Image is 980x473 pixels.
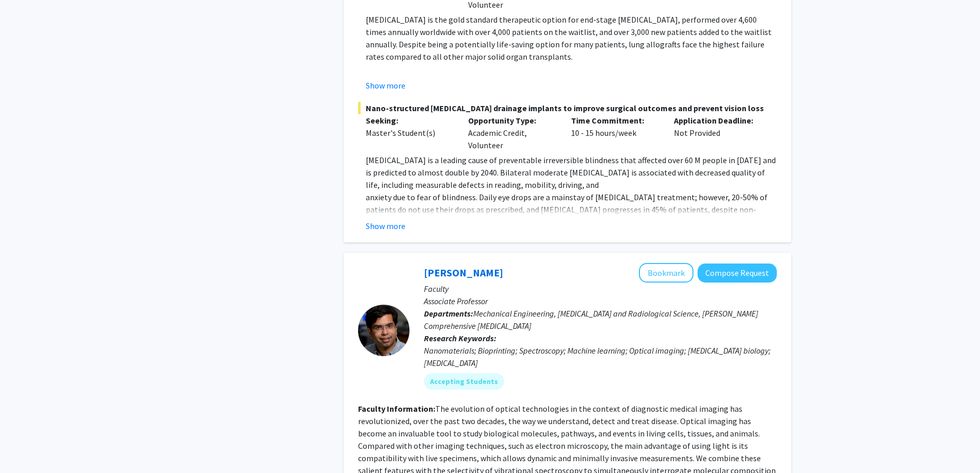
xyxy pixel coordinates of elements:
[424,344,777,369] div: Nanomaterials; Bioprinting; Spectroscopy; Machine learning; Optical imaging; [MEDICAL_DATA] biolo...
[460,114,563,151] div: Academic Credit, Volunteer
[424,308,758,331] span: Mechanical Engineering, [MEDICAL_DATA] and Radiological Science, [PERSON_NAME] Comprehensive [MED...
[424,333,496,343] b: Research Keywords:
[424,283,777,295] p: Faculty
[366,79,405,92] button: Show more
[468,114,556,127] p: Opportunity Type:
[366,154,777,191] p: [MEDICAL_DATA] is a leading cause of preventable irreversible blindness that affected over 60 M p...
[366,114,453,127] p: Seeking:
[666,114,769,151] div: Not Provided
[563,114,666,151] div: 10 - 15 hours/week
[424,295,777,307] p: Associate Professor
[698,264,777,283] button: Compose Request to Ishan Barman
[571,114,658,127] p: Time Commitment:
[424,308,473,319] b: Departments:
[358,404,435,414] b: Faculty Information:
[366,13,777,63] p: [MEDICAL_DATA] is the gold standard therapeutic option for end-stage [MEDICAL_DATA], performed ov...
[366,127,453,139] div: Master's Student(s)
[8,427,44,465] iframe: Chat
[424,266,503,279] a: [PERSON_NAME]
[424,373,504,390] mat-chip: Accepting Students
[366,220,405,232] button: Show more
[674,114,761,127] p: Application Deadline:
[639,263,693,283] button: Add Ishan Barman to Bookmarks
[366,191,777,265] p: anxiety due to fear of blindness. Daily eye drops are a mainstay of [MEDICAL_DATA] treatment; how...
[358,102,777,114] span: Nano-structured [MEDICAL_DATA] drainage implants to improve surgical outcomes and prevent vision ...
